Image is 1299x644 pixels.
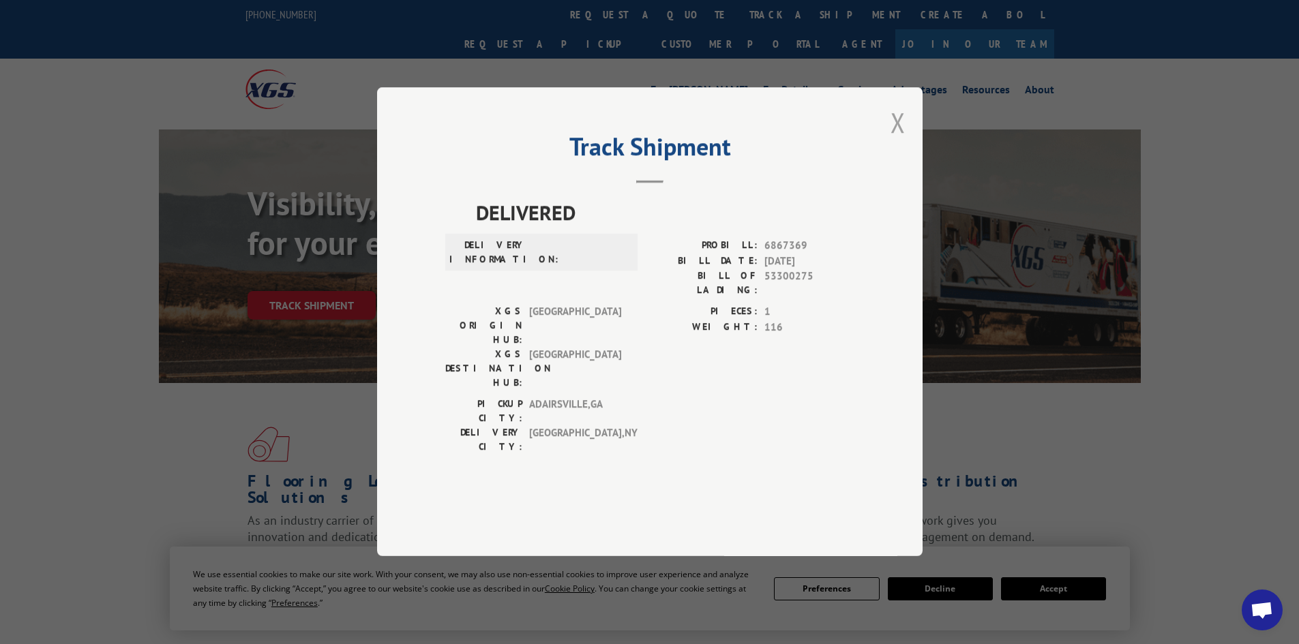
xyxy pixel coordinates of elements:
[445,397,522,426] label: PICKUP CITY:
[449,239,526,267] label: DELIVERY INFORMATION:
[529,426,621,455] span: [GEOGRAPHIC_DATA] , NY
[891,104,906,140] button: Close modal
[1242,589,1283,630] div: Open chat
[764,254,854,269] span: [DATE]
[764,320,854,335] span: 116
[650,269,758,298] label: BILL OF LADING:
[529,305,621,348] span: [GEOGRAPHIC_DATA]
[764,269,854,298] span: 53300275
[650,254,758,269] label: BILL DATE:
[650,320,758,335] label: WEIGHT:
[764,305,854,320] span: 1
[476,198,854,228] span: DELIVERED
[529,348,621,390] span: [GEOGRAPHIC_DATA]
[650,239,758,254] label: PROBILL:
[650,305,758,320] label: PIECES:
[445,305,522,348] label: XGS ORIGIN HUB:
[445,137,854,163] h2: Track Shipment
[764,239,854,254] span: 6867369
[445,426,522,455] label: DELIVERY CITY:
[445,348,522,390] label: XGS DESTINATION HUB:
[529,397,621,426] span: ADAIRSVILLE , GA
